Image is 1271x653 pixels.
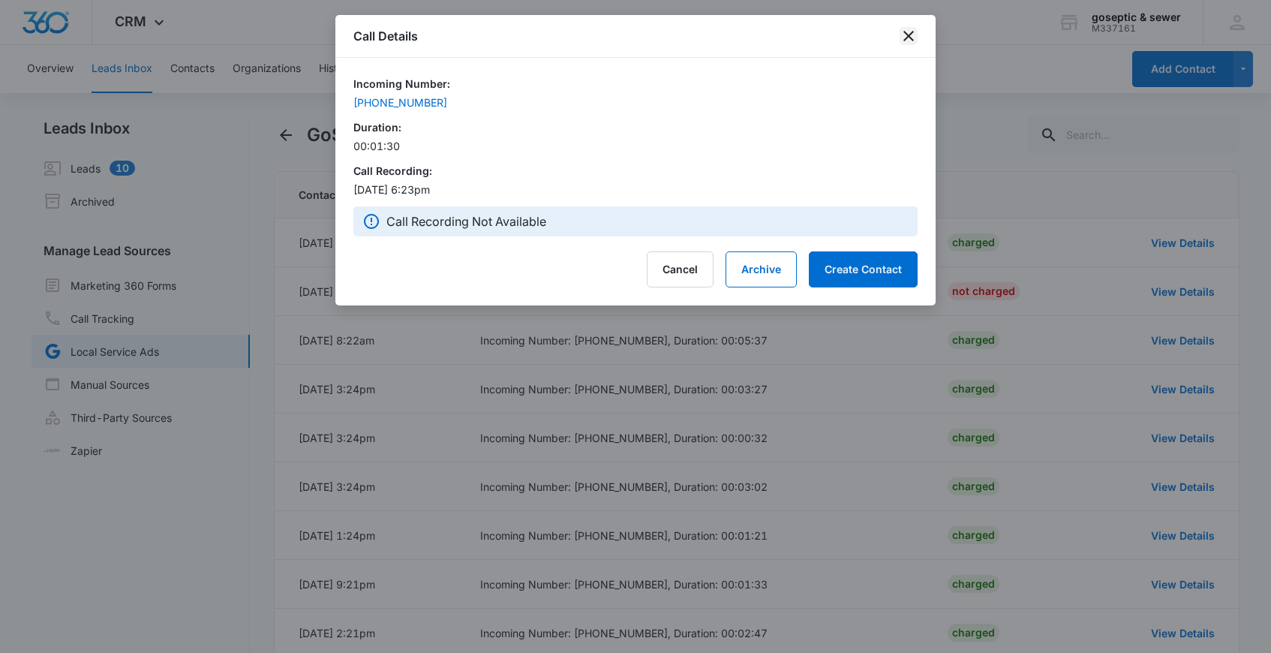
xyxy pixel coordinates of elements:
[353,138,918,154] p: 00:01:30
[353,163,918,179] h6: Call Recording:
[809,251,918,287] button: Create Contact
[353,76,918,92] h6: Incoming Number:
[647,251,714,287] button: Cancel
[900,27,918,45] button: close
[726,251,797,287] button: Archive
[353,95,918,110] a: [PHONE_NUMBER]
[386,212,546,230] p: Call Recording Not Available
[353,119,918,135] h6: Duration:
[353,182,918,197] p: [DATE] 6:23pm
[353,95,903,110] div: [PHONE_NUMBER]
[353,27,418,45] h1: Call Details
